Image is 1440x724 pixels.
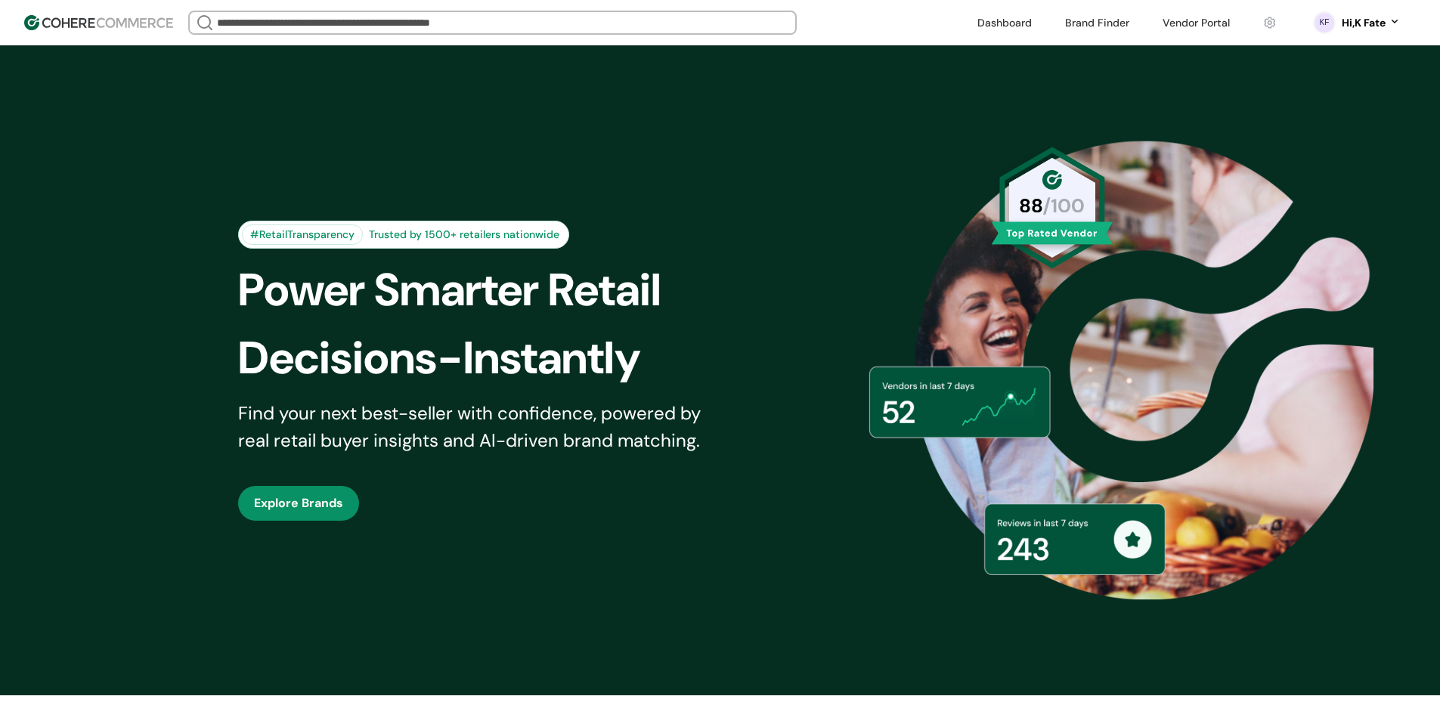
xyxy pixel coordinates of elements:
div: Hi, K Fate [1342,15,1386,31]
div: Decisions-Instantly [238,324,746,392]
svg: 0 percent [1313,11,1336,34]
button: Hi,K Fate [1342,15,1401,31]
div: Trusted by 1500+ retailers nationwide [363,227,565,243]
div: Find your next best-seller with confidence, powered by real retail buyer insights and AI-driven b... [238,400,720,454]
button: Explore Brands [238,486,359,521]
div: Power Smarter Retail [238,256,746,324]
img: Cohere Logo [24,15,173,30]
div: #RetailTransparency [242,224,363,245]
